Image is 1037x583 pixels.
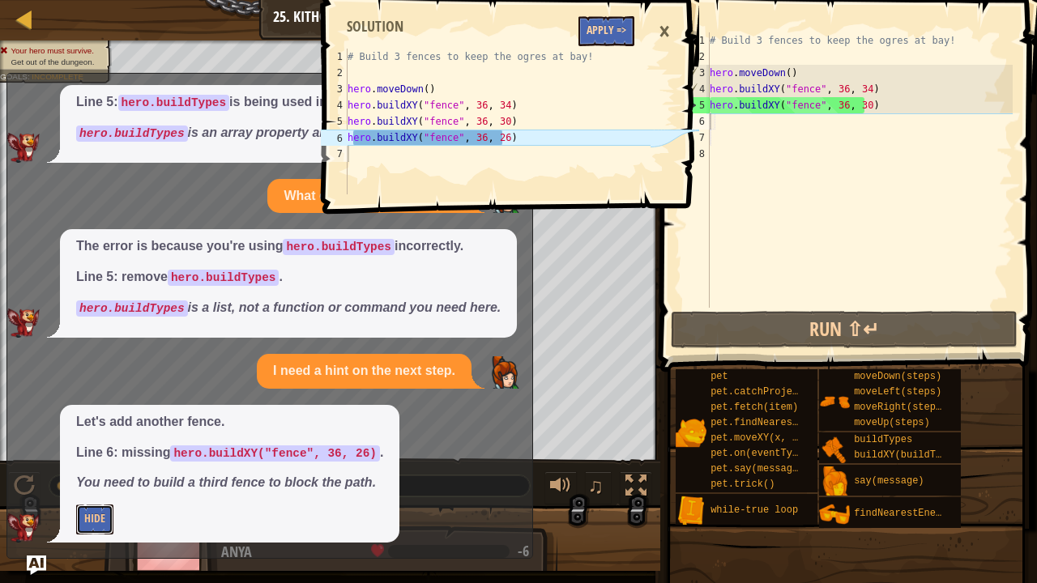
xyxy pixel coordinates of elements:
div: 5 [321,113,348,130]
p: What does this error mean? [284,187,455,206]
span: pet.moveXY(x, y) [711,432,804,444]
code: hero.buildTypes [76,300,188,317]
p: Line 5: is being used incorrectly. [76,93,442,112]
button: Run ⇧↵ [671,311,1018,348]
div: 3 [321,81,348,97]
span: Incomplete [32,72,83,81]
em: You need to build a third fence to block the path. [76,475,376,489]
span: pet.fetch(item) [711,402,798,413]
p: Line 6: missing . [76,444,383,462]
code: hero.buildXY("fence", 36, 26) [170,445,379,462]
img: AI [7,133,40,162]
span: pet.on(eventType, handler) [711,448,862,459]
img: portrait.png [819,466,850,497]
span: pet [711,371,728,382]
div: 2 [321,65,348,81]
img: portrait.png [819,499,850,530]
div: 7 [321,146,348,162]
span: moveUp(steps) [854,417,930,428]
code: hero.buildTypes [118,95,230,111]
img: portrait.png [819,386,850,417]
em: is an array property and doesn't need . [76,126,442,139]
code: hero.buildTypes [168,270,280,286]
span: pet.trick() [711,479,775,490]
button: Hide [76,504,113,534]
p: Let's add another fence. [76,413,383,432]
p: Line 5: remove . [76,268,501,287]
span: : [28,72,32,81]
p: I need a hint on the next step. [273,362,455,381]
span: buildXY(buildType, x, y) [854,449,994,461]
span: buildTypes [854,434,912,445]
span: Get out of the dungeon. [11,57,94,66]
div: 1 [321,49,348,65]
code: hero.buildTypes [76,126,188,142]
div: 4 [321,97,348,113]
span: while-true loop [711,504,798,516]
div: 6 [321,130,348,146]
img: AI [7,309,40,338]
div: Solution [339,16,412,37]
span: say(message) [854,475,924,487]
span: moveDown(steps) [854,371,941,382]
img: AI [7,513,40,543]
button: Ask AI [27,555,46,575]
img: portrait.png [819,434,850,465]
span: pet.say(message) [711,463,804,474]
span: moveRight(steps) [854,402,947,413]
span: pet.catchProjectile(arrow) [711,386,862,398]
em: is a list, not a function or command you need here. [76,300,501,314]
span: findNearestEnemy() [854,508,959,519]
div: × [651,13,678,50]
span: Your hero must survive. [11,46,94,55]
code: hero.buildTypes [283,239,395,255]
button: Apply => [578,16,634,46]
span: pet.findNearestByType(type) [711,417,868,428]
span: moveLeft(steps) [854,386,941,398]
p: The error is because you're using incorrectly. [76,237,501,256]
